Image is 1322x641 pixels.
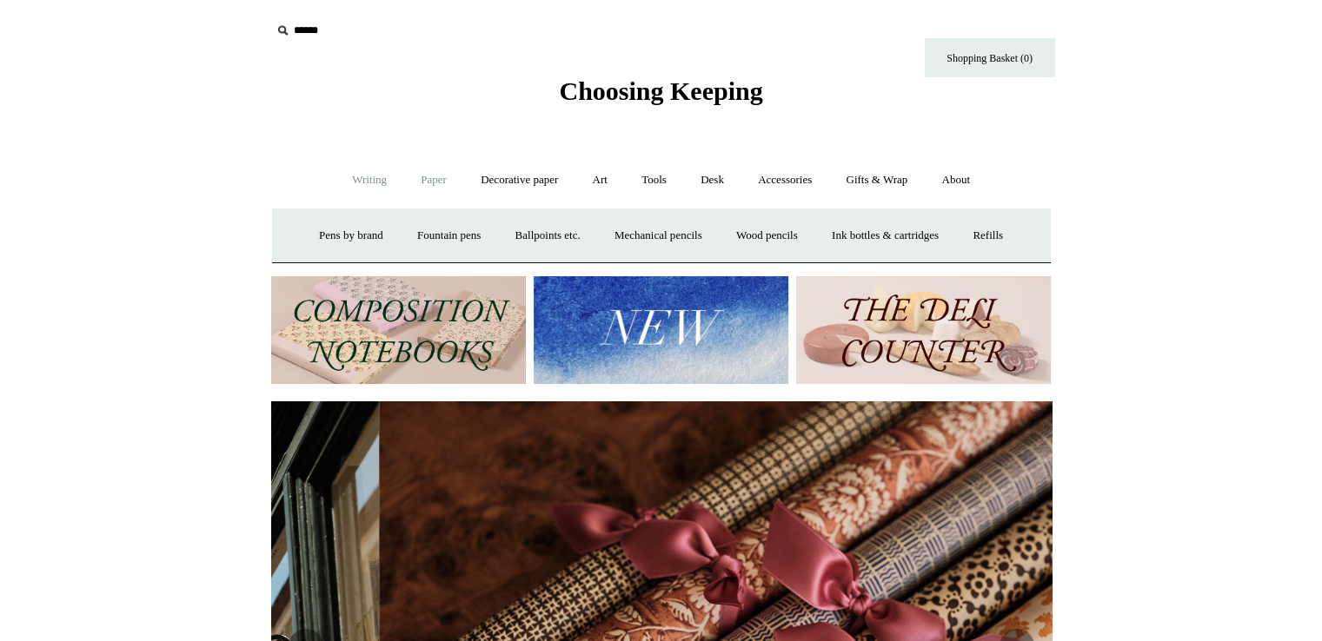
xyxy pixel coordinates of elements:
[796,276,1051,385] img: The Deli Counter
[336,157,402,203] a: Writing
[599,213,718,259] a: Mechanical pencils
[405,157,462,203] a: Paper
[685,157,740,203] a: Desk
[402,213,496,259] a: Fountain pens
[957,213,1019,259] a: Refills
[926,157,986,203] a: About
[577,157,623,203] a: Art
[465,157,574,203] a: Decorative paper
[559,90,762,102] a: Choosing Keeping
[303,213,399,259] a: Pens by brand
[271,276,526,385] img: 202302 Composition ledgers.jpg__PID:69722ee6-fa44-49dd-a067-31375e5d54ec
[559,76,762,105] span: Choosing Keeping
[830,157,923,203] a: Gifts & Wrap
[742,157,827,203] a: Accessories
[721,213,814,259] a: Wood pencils
[534,276,788,385] img: New.jpg__PID:f73bdf93-380a-4a35-bcfe-7823039498e1
[626,157,682,203] a: Tools
[500,213,596,259] a: Ballpoints etc.
[925,38,1055,77] a: Shopping Basket (0)
[816,213,954,259] a: Ink bottles & cartridges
